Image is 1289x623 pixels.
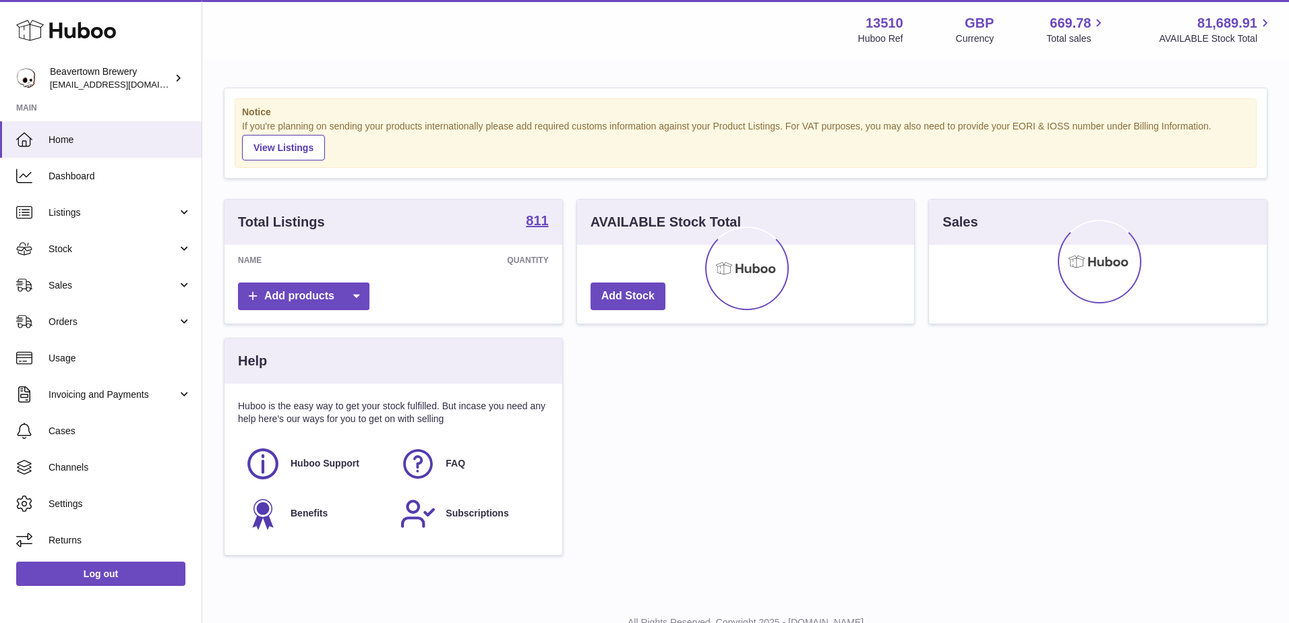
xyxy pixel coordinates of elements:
span: Subscriptions [446,507,508,520]
div: Beavertown Brewery [50,65,171,91]
a: Log out [16,562,185,586]
strong: 13510 [866,14,903,32]
h3: Total Listings [238,213,325,231]
span: Stock [49,243,177,256]
a: 81,689.91 AVAILABLE Stock Total [1159,14,1273,45]
span: Dashboard [49,170,191,183]
span: Huboo Support [291,457,359,470]
span: Orders [49,316,177,328]
p: Huboo is the easy way to get your stock fulfilled. But incase you need any help here's our ways f... [238,400,549,425]
h3: AVAILABLE Stock Total [591,213,741,231]
th: Quantity [368,245,562,276]
span: Usage [49,352,191,365]
span: Home [49,133,191,146]
span: [EMAIL_ADDRESS][DOMAIN_NAME] [50,79,198,90]
a: View Listings [242,135,325,160]
span: Cases [49,425,191,438]
strong: 811 [526,214,548,227]
a: Add products [238,283,369,310]
span: Settings [49,498,191,510]
img: internalAdmin-13510@internal.huboo.com [16,68,36,88]
h3: Sales [942,213,978,231]
span: Sales [49,279,177,292]
a: Benefits [245,496,386,532]
span: FAQ [446,457,465,470]
a: Subscriptions [400,496,541,532]
strong: Notice [242,106,1249,119]
span: Benefits [291,507,328,520]
span: 669.78 [1050,14,1091,32]
div: If you're planning on sending your products internationally please add required customs informati... [242,120,1249,160]
th: Name [224,245,368,276]
span: Total sales [1046,32,1106,45]
strong: GBP [965,14,994,32]
span: AVAILABLE Stock Total [1159,32,1273,45]
a: FAQ [400,446,541,482]
div: Huboo Ref [858,32,903,45]
div: Currency [956,32,994,45]
a: Huboo Support [245,446,386,482]
h3: Help [238,352,267,370]
span: Invoicing and Payments [49,388,177,401]
span: Listings [49,206,177,219]
a: 811 [526,214,548,230]
span: Channels [49,461,191,474]
a: Add Stock [591,283,665,310]
a: 669.78 Total sales [1046,14,1106,45]
span: 81,689.91 [1197,14,1257,32]
span: Returns [49,534,191,547]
